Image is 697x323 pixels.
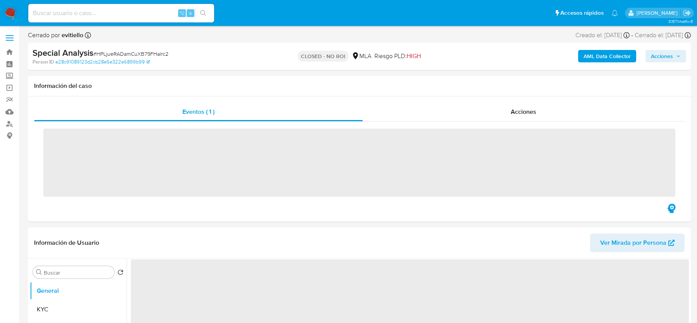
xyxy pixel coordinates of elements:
[560,9,604,17] span: Accesos rápidos
[298,51,348,62] p: CLOSED - NO ROI
[575,31,630,40] div: Creado el: [DATE]
[182,107,215,116] span: Eventos ( 1 )
[195,8,211,19] button: search-icon
[590,234,685,252] button: Ver Mirada por Persona
[651,50,673,62] span: Acciones
[374,52,421,60] span: Riesgo PLD:
[28,31,83,40] span: Cerrado por
[645,50,686,62] button: Acciones
[36,269,42,275] button: Buscar
[34,82,685,90] h1: Información del caso
[55,58,150,65] a: e28c91089123d2cb28e5e322e6899b99
[43,129,675,197] span: ‌
[93,50,168,58] span: # HPLjueRADamCuXB79FHalrc2
[34,239,99,247] h1: Información de Usuario
[352,52,371,60] div: MLA
[600,234,666,252] span: Ver Mirada por Persona
[189,9,192,17] span: s
[33,46,93,59] b: Special Analysis
[28,8,214,18] input: Buscar usuario o caso...
[30,300,127,319] button: KYC
[635,31,691,40] div: Cerrado el: [DATE]
[44,269,111,276] input: Buscar
[179,9,185,17] span: ⌥
[33,58,54,65] b: Person ID
[637,9,680,17] p: magali.barcan@mercadolibre.com
[117,269,124,278] button: Volver al orden por defecto
[30,282,127,300] button: General
[631,31,633,40] span: -
[511,107,536,116] span: Acciones
[683,9,691,17] a: Salir
[584,50,631,62] b: AML Data Collector
[407,52,421,60] span: HIGH
[578,50,636,62] button: AML Data Collector
[611,10,618,16] a: Notificaciones
[60,31,83,40] b: evitiello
